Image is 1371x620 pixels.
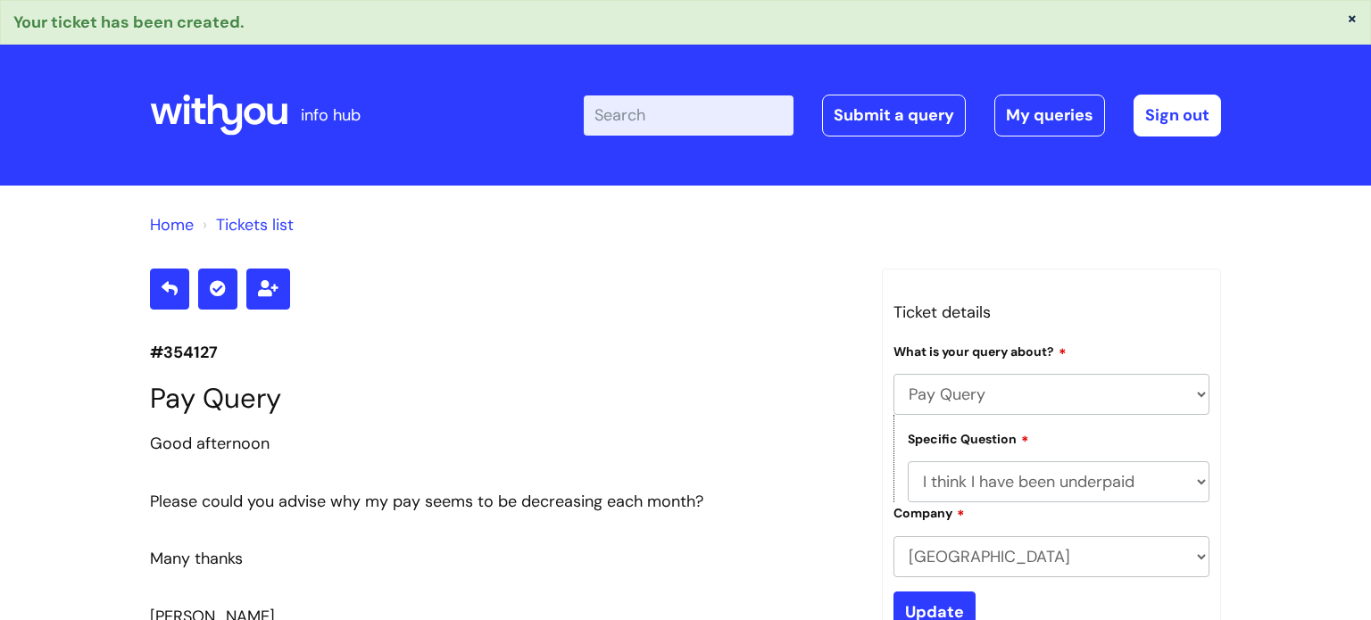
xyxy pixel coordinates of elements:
button: × [1347,10,1358,26]
a: Tickets list [216,214,294,236]
a: My queries [994,95,1105,136]
h3: Ticket details [893,298,1209,327]
a: Submit a query [822,95,966,136]
div: | - [584,95,1221,136]
div: Many thanks [150,544,855,573]
p: info hub [301,101,361,129]
label: What is your query about? [893,342,1067,360]
a: Home [150,214,194,236]
a: Sign out [1134,95,1221,136]
input: Search [584,95,794,135]
div: Good afternoon [150,429,855,458]
div: Please could you advise why my pay seems to be decreasing each month? [150,487,855,516]
label: Specific Question [908,429,1029,447]
li: Solution home [150,211,194,239]
li: Tickets list [198,211,294,239]
label: Company [893,503,965,521]
p: #354127 [150,338,855,367]
h1: Pay Query [150,382,855,415]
